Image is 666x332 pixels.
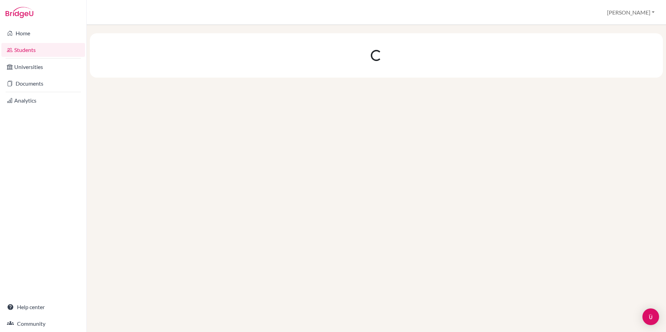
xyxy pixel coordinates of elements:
a: Students [1,43,85,57]
a: Home [1,26,85,40]
button: [PERSON_NAME] [604,6,658,19]
a: Analytics [1,94,85,107]
a: Help center [1,300,85,314]
img: Bridge-U [6,7,33,18]
a: Community [1,317,85,331]
a: Documents [1,77,85,90]
div: Open Intercom Messenger [642,308,659,325]
a: Universities [1,60,85,74]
